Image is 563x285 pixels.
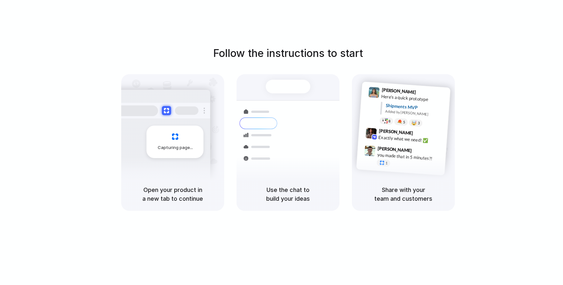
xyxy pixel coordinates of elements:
[129,185,216,203] h5: Open your product in a new tab to continue
[244,185,332,203] h5: Use the chat to build your ideas
[411,120,417,125] div: 🤯
[415,130,428,138] span: 9:42 AM
[360,185,447,203] h5: Share with your team and customers
[213,46,363,61] h1: Follow the instructions to start
[385,109,445,118] div: Added by [PERSON_NAME]
[381,93,446,104] div: Here's a quick prototype
[418,89,431,97] span: 9:41 AM
[158,144,194,151] span: Capturing page
[382,86,416,96] span: [PERSON_NAME]
[379,127,413,137] span: [PERSON_NAME]
[378,145,412,154] span: [PERSON_NAME]
[388,119,391,123] span: 8
[403,120,405,124] span: 5
[418,121,420,125] span: 3
[385,102,446,113] div: Shipments MVP
[378,134,443,145] div: Exactly what we need! ✅
[385,161,388,165] span: 1
[414,148,427,156] span: 9:47 AM
[377,151,442,162] div: you made that in 5 minutes?!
